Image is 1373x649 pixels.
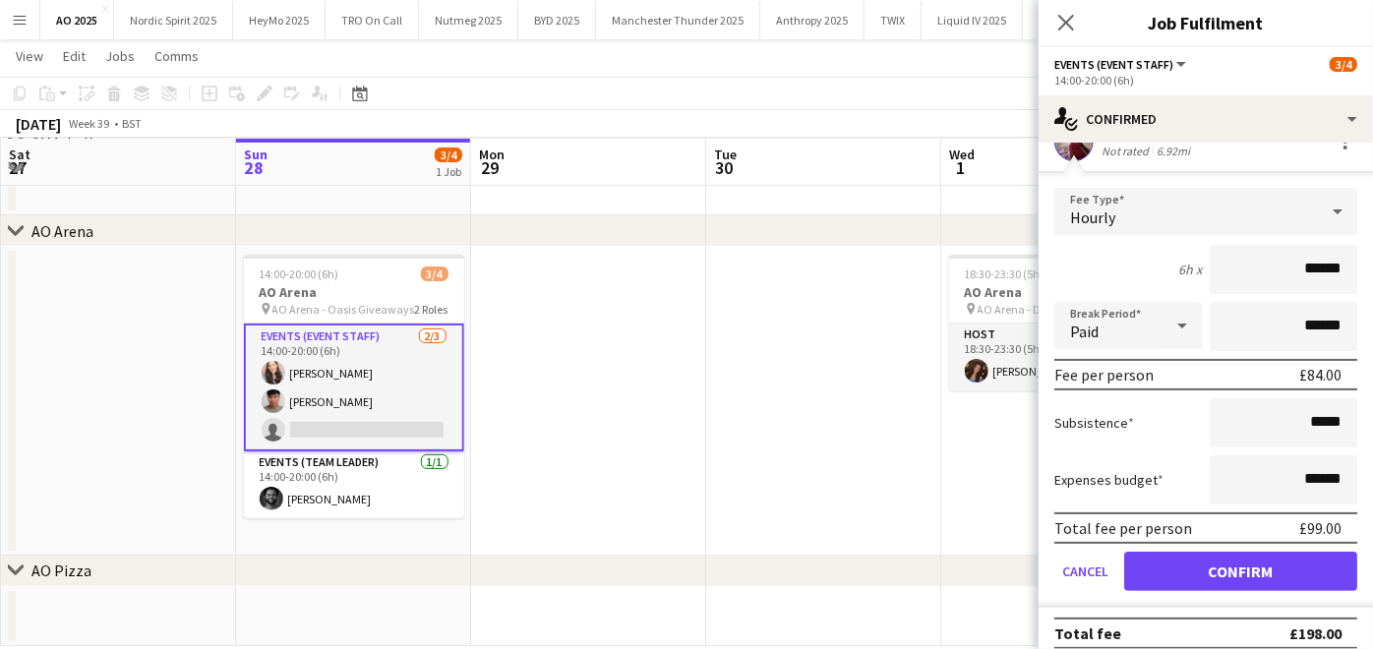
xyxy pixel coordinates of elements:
button: Genesis 2025 [1023,1,1120,39]
app-job-card: 18:30-23:30 (5h)1/1AO Arena AO Arena - Deacon Blue1 RoleHost1/118:30-23:30 (5h)[PERSON_NAME] [949,255,1169,390]
span: 27 [6,156,30,179]
div: AO Arena [31,221,93,241]
span: Sun [244,146,268,163]
div: 6h x [1178,261,1202,278]
span: 3/4 [435,147,462,162]
span: Hourly [1070,207,1115,227]
div: £198.00 [1289,623,1342,643]
a: View [8,43,51,69]
h3: Job Fulfilment [1039,10,1373,35]
button: Manchester Thunder 2025 [596,1,760,39]
a: Jobs [97,43,143,69]
button: Nordic Spirit 2025 [114,1,233,39]
h3: AO Arena [949,283,1169,301]
div: 1 Job [436,164,461,179]
app-card-role: Host1/118:30-23:30 (5h)[PERSON_NAME] [949,324,1169,390]
span: View [16,47,43,65]
span: Edit [63,47,86,65]
button: Cancel [1054,552,1116,591]
div: £84.00 [1299,365,1342,384]
span: Tue [714,146,737,163]
span: Mon [479,146,505,163]
span: 3/4 [421,266,448,281]
div: AO Pizza [31,560,91,580]
label: Subsistence [1054,414,1134,432]
span: Jobs [105,47,135,65]
button: Confirm [1124,552,1357,591]
div: Total fee [1054,623,1121,643]
span: 30 [711,156,737,179]
div: [DATE] [16,114,61,134]
span: 28 [241,156,268,179]
span: 3/4 [1330,57,1357,72]
div: BST [122,116,142,131]
button: TWIX [865,1,922,39]
span: Events (Event Staff) [1054,57,1173,72]
button: Liquid IV 2025 [922,1,1023,39]
span: 1 [946,156,975,179]
span: Week 39 [65,116,114,131]
div: Not rated [1102,144,1153,158]
div: £99.00 [1299,518,1342,538]
span: 2 Roles [415,302,448,317]
span: Sat [9,146,30,163]
app-job-card: 14:00-20:00 (6h)3/4AO Arena AO Arena - Oasis Giveaways2 RolesEvents (Event Staff)2/314:00-20:00 (... [244,255,464,518]
span: 14:00-20:00 (6h) [260,266,339,281]
div: Fee per person [1054,365,1154,384]
span: 29 [476,156,505,179]
span: Wed [949,146,975,163]
a: Comms [147,43,207,69]
span: AO Arena - Oasis Giveaways [272,302,415,317]
button: TRO On Call [326,1,419,39]
span: Paid [1070,322,1099,341]
label: Expenses budget [1054,471,1164,489]
div: 14:00-20:00 (6h) [1054,73,1357,88]
app-card-role: Events (Event Staff)2/314:00-20:00 (6h)[PERSON_NAME][PERSON_NAME] [244,324,464,451]
span: 18:30-23:30 (5h) [965,266,1045,281]
h3: AO Arena [244,283,464,301]
app-card-role: Events (Team Leader)1/114:00-20:00 (6h)[PERSON_NAME] [244,451,464,518]
span: Comms [154,47,199,65]
span: AO Arena - Deacon Blue [978,302,1098,317]
button: BYD 2025 [518,1,596,39]
a: Edit [55,43,93,69]
div: 6.92mi [1153,144,1194,158]
div: Total fee per person [1054,518,1192,538]
button: Nutmeg 2025 [419,1,518,39]
button: Events (Event Staff) [1054,57,1189,72]
button: Anthropy 2025 [760,1,865,39]
button: HeyMo 2025 [233,1,326,39]
button: AO 2025 [40,1,114,39]
div: Confirmed [1039,95,1373,143]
